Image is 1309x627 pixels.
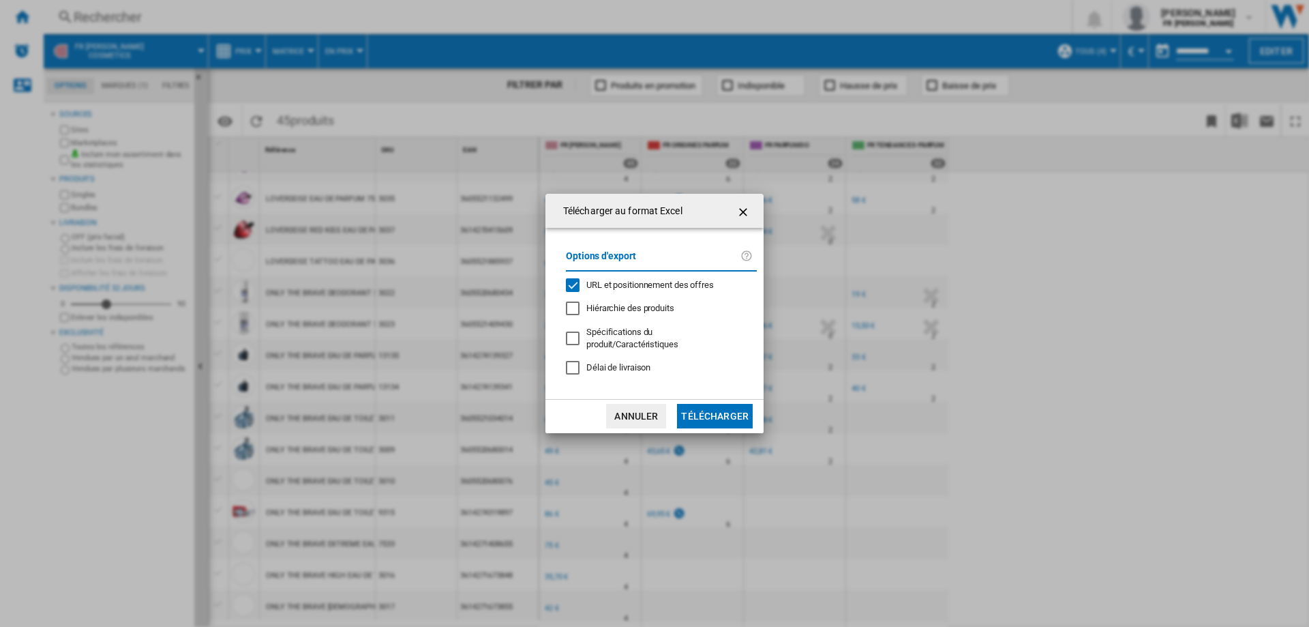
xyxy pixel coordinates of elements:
[731,197,758,224] button: getI18NText('BUTTONS.CLOSE_DIALOG')
[586,327,678,349] span: Spécifications du produit/Caractéristiques
[566,278,746,291] md-checkbox: URL et positionnement des offres
[586,303,674,313] span: Hiérarchie des produits
[606,404,666,428] button: Annuler
[566,362,757,375] md-checkbox: Délai de livraison
[586,326,746,351] div: S'applique uniquement à la vision catégorie
[736,204,753,220] ng-md-icon: getI18NText('BUTTONS.CLOSE_DIALOG')
[566,302,746,315] md-checkbox: Hiérarchie des produits
[556,205,682,218] h4: Télécharger au format Excel
[586,280,714,290] span: URL et positionnement des offres
[586,362,650,373] span: Délai de livraison
[677,404,753,428] button: Télécharger
[566,248,740,274] label: Options d'export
